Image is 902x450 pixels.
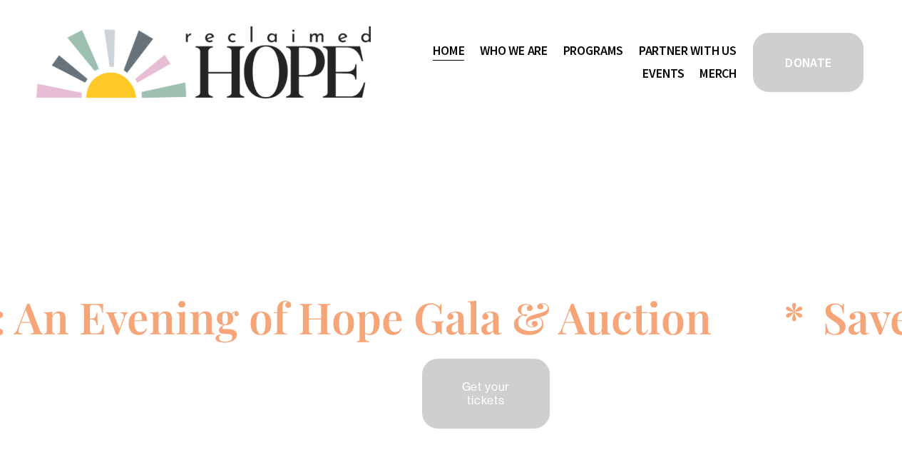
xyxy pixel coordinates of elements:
a: Merch [699,62,737,85]
a: Get your tickets [420,357,552,431]
span: Partner With Us [639,41,737,61]
a: DONATE [751,31,866,94]
span: Programs [563,41,624,61]
a: Events [642,62,684,85]
a: Home [433,39,464,62]
a: folder dropdown [480,39,548,62]
a: folder dropdown [639,39,737,62]
span: Who We Are [480,41,548,61]
img: Reclaimed Hope Initiative [36,26,371,98]
a: folder dropdown [563,39,624,62]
